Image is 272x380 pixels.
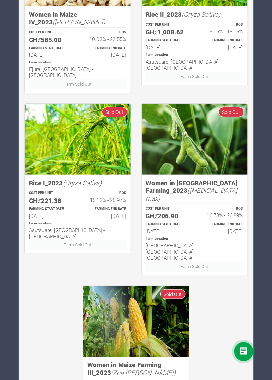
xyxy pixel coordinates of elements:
h6: Asutsuare, [GEOGRAPHIC_DATA] - [GEOGRAPHIC_DATA] [29,227,126,239]
h6: 9.15% - 18.16% [201,28,243,34]
h6: [DATE] [84,52,126,58]
h6: [DATE] [146,44,188,50]
p: ROS [201,206,243,211]
p: Estimated Farming End Date [84,46,126,51]
p: Estimated Farming End Date [201,222,243,227]
h6: [DATE] [201,228,243,234]
h6: [DATE] [84,213,126,219]
i: (Zea [PERSON_NAME]) [111,368,176,377]
i: (Oryza Sativa) [182,10,221,18]
p: Location of Farm [29,221,126,226]
p: Location of Farm [146,236,243,241]
h6: Asutsuare, [GEOGRAPHIC_DATA] - [GEOGRAPHIC_DATA] [146,58,243,71]
p: Estimated Farming Start Date [29,46,72,51]
p: COST PER UNIT [146,22,188,28]
h5: Rice I_2023 [29,179,126,187]
h5: Women in Maize Farming III_2023 [88,361,185,377]
h6: Ejura, [GEOGRAPHIC_DATA] - [GEOGRAPHIC_DATA] [29,66,126,78]
h6: [DATE] [29,213,72,219]
span: Sold Out [160,289,186,299]
p: COST PER UNIT [29,30,72,35]
h5: GHȼ221.38 [29,197,72,205]
h6: 16.73% - 26.89% [201,212,243,218]
img: growforme image [83,286,189,357]
p: Estimated Farming End Date [201,38,243,43]
img: growforme image [142,104,248,175]
h6: 10.03% - 22.55% [84,36,126,42]
h6: [DATE] [29,52,72,58]
p: COST PER UNIT [29,191,72,196]
h5: GHȼ206.90 [146,212,188,220]
p: Estimated Farming Start Date [146,222,188,227]
h6: [DATE] [201,44,243,50]
span: Sold Out [219,107,244,117]
p: Estimated Farming Start Date [146,38,188,43]
p: Location of Farm [29,60,126,65]
i: (Oryza Sativa) [63,178,102,187]
p: Location of Farm [146,52,243,57]
p: ROS [84,191,126,196]
img: growforme image [25,104,131,175]
h5: GHȼ585.00 [29,36,72,44]
h5: Rice II_2023 [146,11,243,18]
i: ([PERSON_NAME]) [53,18,105,26]
h6: [GEOGRAPHIC_DATA], [GEOGRAPHIC_DATA] - [GEOGRAPHIC_DATA] [146,242,243,261]
p: COST PER UNIT [146,206,188,211]
h6: [DATE] [146,228,188,234]
p: Estimated Farming End Date [84,207,126,212]
p: Estimated Farming Start Date [29,207,72,212]
p: ROS [84,30,126,35]
span: Sold Out [102,107,127,117]
i: ([MEDICAL_DATA] max) [146,186,238,202]
h5: GHȼ1,008.62 [146,28,188,36]
h6: 15.12% - 25.97% [84,197,126,203]
h5: Women in Maize IV_2023 [29,11,126,26]
p: ROS [201,22,243,28]
h5: Women in [GEOGRAPHIC_DATA] Farming_2023 [146,179,243,202]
